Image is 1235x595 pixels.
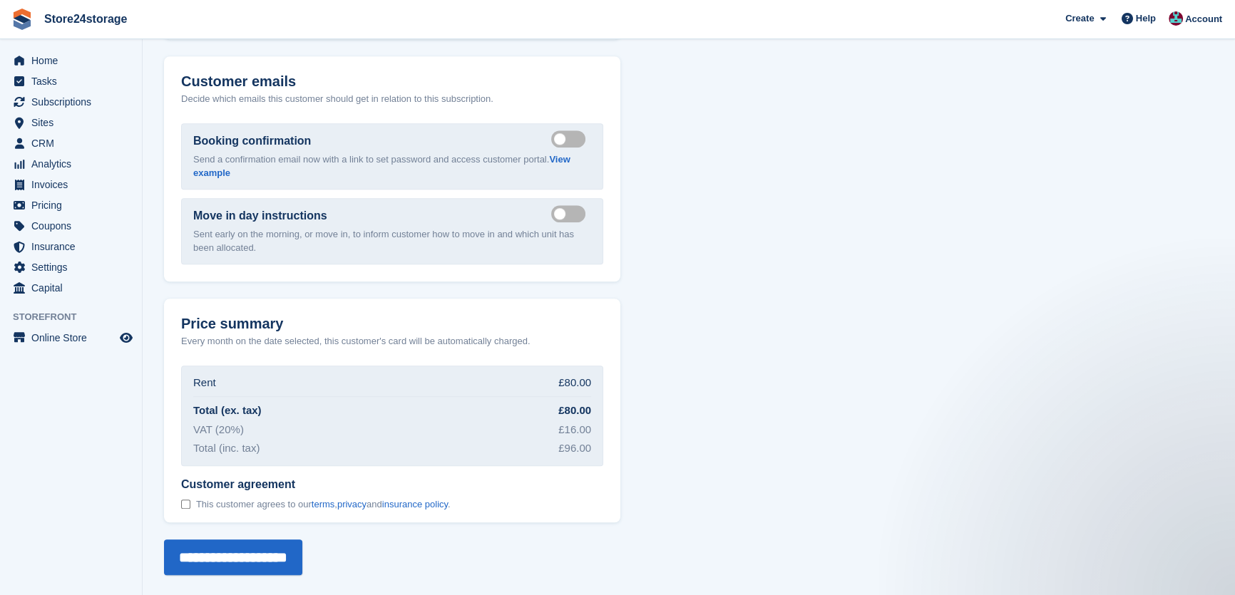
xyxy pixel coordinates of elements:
[7,92,135,112] a: menu
[337,499,367,509] a: privacy
[196,499,451,510] span: This customer agrees to our , and .
[558,375,591,391] div: £80.00
[181,500,190,509] input: Customer agreement This customer agrees to ourterms,privacyandinsurance policy.
[181,334,531,348] p: Every month on the date selected, this customer's card will be automatically charged.
[31,133,117,153] span: CRM
[193,227,591,255] p: Sent early on the morning, or move in, to inform customer how to move in and which unit has been ...
[193,422,244,438] div: VAT (20%)
[7,133,135,153] a: menu
[39,7,133,31] a: Store24storage
[31,195,117,215] span: Pricing
[7,175,135,195] a: menu
[1065,11,1094,26] span: Create
[7,113,135,133] a: menu
[31,71,117,91] span: Tasks
[193,133,311,150] label: Booking confirmation
[551,213,591,215] label: Send move in day email
[1136,11,1156,26] span: Help
[193,440,260,457] div: Total (inc. tax)
[31,154,117,174] span: Analytics
[31,216,117,236] span: Coupons
[181,316,603,332] h2: Price summary
[31,237,117,257] span: Insurance
[558,440,591,457] div: £96.00
[193,152,591,180] p: Send a confirmation email now with a link to set password and access customer portal.
[7,195,135,215] a: menu
[181,92,603,106] p: Decide which emails this customer should get in relation to this subscription.
[118,329,135,346] a: Preview store
[7,216,135,236] a: menu
[31,51,117,71] span: Home
[382,499,448,509] a: insurance policy
[7,71,135,91] a: menu
[181,477,451,492] span: Customer agreement
[31,257,117,277] span: Settings
[31,328,117,348] span: Online Store
[13,310,142,324] span: Storefront
[7,154,135,174] a: menu
[7,257,135,277] a: menu
[7,237,135,257] a: menu
[1169,11,1183,26] img: George
[558,422,591,438] div: £16.00
[7,51,135,71] a: menu
[31,175,117,195] span: Invoices
[31,92,117,112] span: Subscriptions
[7,328,135,348] a: menu
[181,73,603,90] h2: Customer emails
[11,9,33,30] img: stora-icon-8386f47178a22dfd0bd8f6a31ec36ba5ce8667c1dd55bd0f319d3a0aa187defe.svg
[31,113,117,133] span: Sites
[31,278,117,298] span: Capital
[551,138,591,140] label: Send booking confirmation email
[193,154,570,179] a: View example
[558,403,591,419] div: £80.00
[7,278,135,298] a: menu
[1185,12,1222,26] span: Account
[193,207,327,224] label: Move in day instructions
[312,499,335,509] a: terms
[193,375,216,391] div: Rent
[193,403,262,419] div: Total (ex. tax)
